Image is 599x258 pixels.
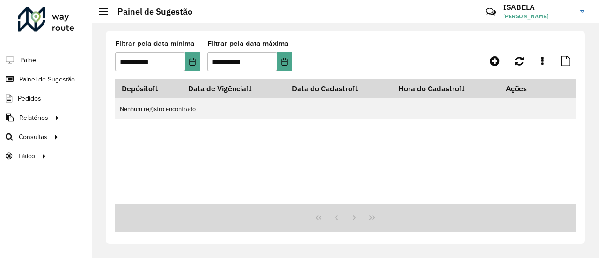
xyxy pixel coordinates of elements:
[185,52,200,71] button: Choose Date
[499,79,555,98] th: Ações
[285,79,392,98] th: Data do Cadastro
[19,74,75,84] span: Painel de Sugestão
[115,79,182,98] th: Depósito
[182,79,285,98] th: Data de Vigência
[481,2,501,22] a: Contato Rápido
[19,113,48,123] span: Relatórios
[115,98,576,119] td: Nenhum registro encontrado
[18,151,35,161] span: Tático
[108,7,192,17] h2: Painel de Sugestão
[503,12,573,21] span: [PERSON_NAME]
[20,55,37,65] span: Painel
[19,132,47,142] span: Consultas
[207,38,289,49] label: Filtrar pela data máxima
[277,52,292,71] button: Choose Date
[503,3,573,12] h3: ISABELA
[18,94,41,103] span: Pedidos
[392,79,499,98] th: Hora do Cadastro
[115,38,195,49] label: Filtrar pela data mínima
